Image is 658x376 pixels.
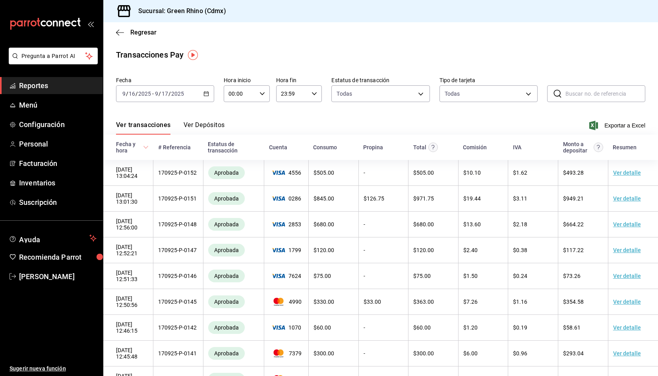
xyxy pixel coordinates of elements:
[463,144,487,150] div: Comisión
[211,350,242,357] span: Aprobada
[331,77,430,83] label: Estatus de transacción
[413,195,434,202] span: $ 971.75
[613,299,641,305] a: Ver detalle
[19,233,86,243] span: Ayuda
[224,77,270,83] label: Hora inicio
[103,341,153,366] td: [DATE] 12:45:48
[116,29,157,36] button: Regresar
[135,91,138,97] span: /
[208,295,245,308] div: Transacciones cobradas de manera exitosa.
[513,299,527,305] span: $ 1.16
[513,350,527,357] span: $ 0.96
[103,289,153,315] td: [DATE] 12:50:56
[563,221,584,228] span: $ 664.22
[19,139,97,149] span: Personal
[313,144,337,150] div: Consumo
[314,324,331,331] span: $ 60.00
[19,158,97,169] span: Facturación
[413,299,434,305] span: $ 363.00
[269,170,304,176] span: 4556
[161,91,168,97] input: --
[563,273,581,279] span: $ 73.26
[513,144,521,150] div: IVA
[613,221,641,228] a: Ver detalle
[211,195,242,202] span: Aprobada
[463,195,481,202] span: $ 19.44
[211,299,242,305] span: Aprobada
[208,347,245,360] div: Transacciones cobradas de manera exitosa.
[358,341,408,366] td: -
[563,141,592,154] div: Monto a depositar
[613,350,641,357] a: Ver detalle
[208,244,245,256] div: Transacciones cobradas de manera exitosa.
[363,144,383,150] div: Propina
[314,273,331,279] span: $ 75.00
[463,324,478,331] span: $ 1.20
[428,143,438,152] svg: Este monto equivale al total pagado por el comensal antes de aplicar Comisión e IVA.
[116,121,225,135] div: navigation tabs
[358,315,408,341] td: -
[153,212,203,237] td: 170925-P-0148
[513,221,527,228] span: $ 2.18
[463,221,481,228] span: $ 13.60
[208,321,245,334] div: Transacciones cobradas de manera exitosa.
[413,144,426,150] div: Total
[413,324,431,331] span: $ 60.00
[563,350,584,357] span: $ 293.04
[358,237,408,263] td: -
[314,247,334,253] span: $ 120.00
[208,270,245,282] div: Transacciones cobradas de manera exitosa.
[19,119,97,130] span: Configuración
[103,263,153,289] td: [DATE] 12:51:33
[128,91,135,97] input: --
[211,170,242,176] span: Aprobada
[276,77,322,83] label: Hora fin
[211,324,242,331] span: Aprobada
[314,170,334,176] span: $ 505.00
[269,349,304,357] span: 7379
[103,186,153,212] td: [DATE] 13:01:30
[153,341,203,366] td: 170925-P-0141
[358,212,408,237] td: -
[19,197,97,208] span: Suscripción
[188,50,198,60] img: Tooltip marker
[314,221,334,228] span: $ 680.00
[337,90,352,98] span: Todas
[314,195,334,202] span: $ 845.00
[153,315,203,341] td: 170925-P-0142
[269,144,287,150] div: Cuenta
[116,49,184,61] div: Transacciones Pay
[513,170,527,176] span: $ 1.62
[594,143,603,152] svg: Este es el monto resultante del total pagado menos comisión e IVA. Esta será la parte que se depo...
[153,160,203,186] td: 170925-P-0152
[132,6,226,16] h3: Sucursal: Green Rhino (Cdmx)
[463,350,478,357] span: $ 6.00
[158,144,191,150] div: # Referencia
[208,166,245,179] div: Transacciones cobradas de manera exitosa.
[563,299,584,305] span: $ 354.58
[463,170,481,176] span: $ 10.10
[314,299,334,305] span: $ 330.00
[591,121,645,130] button: Exportar a Excel
[269,221,304,228] span: 2853
[563,170,584,176] span: $ 493.28
[269,298,304,306] span: 4990
[122,91,126,97] input: --
[116,121,171,135] button: Ver transacciones
[159,91,161,97] span: /
[171,91,184,97] input: ----
[211,221,242,228] span: Aprobada
[116,141,141,154] div: Fecha y hora
[269,195,304,202] span: 0286
[413,350,434,357] span: $ 300.00
[314,350,334,357] span: $ 300.00
[563,324,581,331] span: $ 58.61
[19,252,97,262] span: Recomienda Parrot
[168,91,171,97] span: /
[116,77,214,83] label: Fecha
[153,263,203,289] td: 170925-P-0146
[21,52,85,60] span: Pregunta a Parrot AI
[153,289,203,315] td: 170925-P-0145
[513,273,527,279] span: $ 0.24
